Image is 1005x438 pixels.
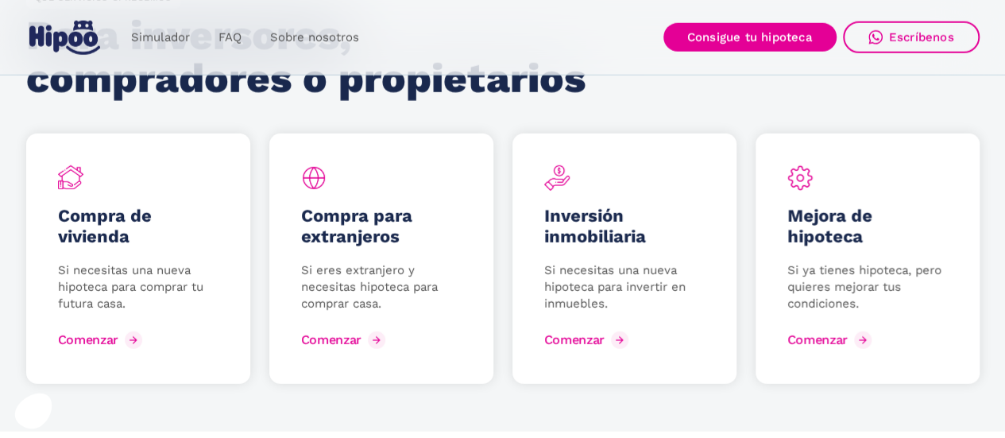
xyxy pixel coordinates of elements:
[256,22,373,53] a: Sobre nosotros
[117,22,204,53] a: Simulador
[544,262,705,312] p: Si necesitas una nueva hipoteca para invertir en inmuebles.
[787,328,876,353] a: Comenzar
[663,23,837,52] a: Consigue tu hipoteca
[787,332,848,347] div: Comenzar
[544,206,705,247] h5: Inversión inmobiliaria
[58,332,118,347] div: Comenzar
[544,328,632,353] a: Comenzar
[301,328,389,353] a: Comenzar
[544,332,605,347] div: Comenzar
[26,14,104,61] a: home
[26,14,596,100] h2: Para inversores, compradores o propietarios
[204,22,256,53] a: FAQ
[301,206,462,247] h5: Compra para extranjeros
[843,21,980,53] a: Escríbenos
[301,332,361,347] div: Comenzar
[889,30,954,45] div: Escríbenos
[787,206,948,247] h5: Mejora de hipoteca
[58,262,218,312] p: Si necesitas una nueva hipoteca para comprar tu futura casa.
[58,328,146,353] a: Comenzar
[58,206,218,247] h5: Compra de vivienda
[787,262,948,312] p: Si ya tienes hipoteca, pero quieres mejorar tus condiciones.
[301,262,462,312] p: Si eres extranjero y necesitas hipoteca para comprar casa.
